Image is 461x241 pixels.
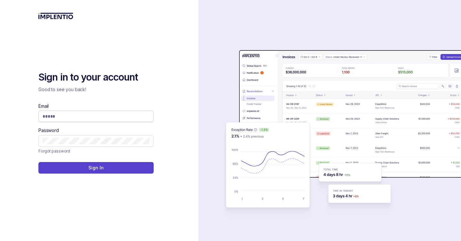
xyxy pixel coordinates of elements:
p: Good to see you back! [38,86,154,93]
p: Sign In [88,165,103,171]
label: Email [38,103,49,109]
img: logo [38,13,73,19]
label: Password [38,127,59,134]
a: Link Forgot password [38,148,70,154]
p: Forgot password [38,148,70,154]
h2: Sign in to your account [38,71,154,84]
button: Sign In [38,162,154,174]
